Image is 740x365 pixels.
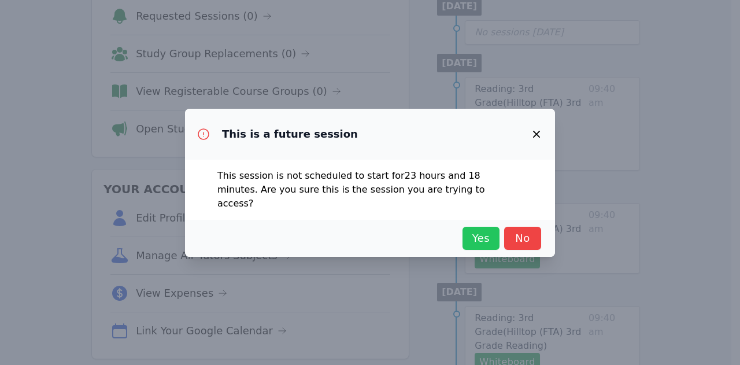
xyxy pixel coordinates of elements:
[217,169,523,211] p: This session is not scheduled to start for 23 hours and 18 minutes . Are you sure this is the ses...
[510,230,535,246] span: No
[222,127,358,141] h3: This is a future session
[462,227,499,250] button: Yes
[504,227,541,250] button: No
[468,230,494,246] span: Yes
